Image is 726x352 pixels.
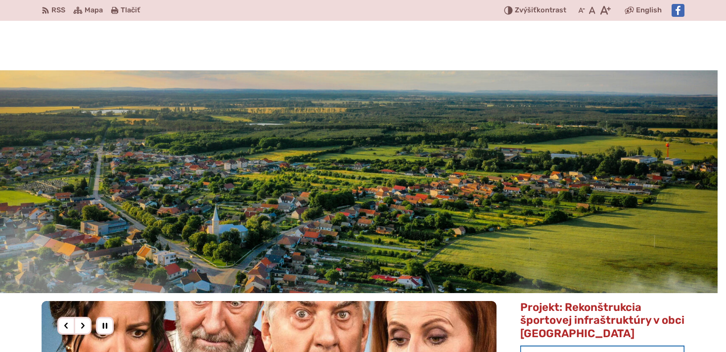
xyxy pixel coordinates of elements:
span: Mapa [85,4,103,16]
span: kontrast [515,6,566,15]
span: Projekt: Rekonštrukcia športovej infraštruktúry v obci [GEOGRAPHIC_DATA] [520,301,684,340]
span: English [636,4,662,16]
span: RSS [51,4,65,16]
span: Tlačiť [121,6,140,15]
div: Predošlý slajd [57,317,75,335]
div: Nasledujúci slajd [74,317,91,335]
span: Zvýšiť [515,6,537,14]
img: Prejsť na Facebook stránku [672,4,684,17]
a: English [634,4,664,16]
div: Pozastaviť pohyb slajdera [96,317,114,335]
